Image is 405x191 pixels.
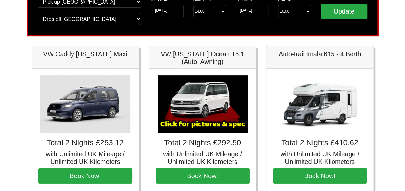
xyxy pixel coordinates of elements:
h5: Auto-trail Imala 615 - 4 Berth [273,50,367,58]
h5: VW [US_STATE] Ocean T6.1 (Auto, Awning) [156,50,250,66]
button: Book Now! [156,168,250,184]
h5: VW Caddy [US_STATE] Maxi [38,50,132,58]
h4: Total 2 Nights £253.12 [38,138,132,148]
h5: with Unlimited UK Mileage / Unlimited UK Kilometers [38,150,132,166]
img: VW California Ocean T6.1 (Auto, Awning) [158,75,248,133]
img: VW Caddy California Maxi [40,75,130,133]
input: Update [321,4,368,19]
h5: with Unlimited UK Mileage / Unlimited UK Kilometers [273,150,367,166]
img: Auto-trail Imala 615 - 4 Berth [275,75,365,133]
h5: with Unlimited UK Mileage / Unlimited UK Kilometers [156,150,250,166]
button: Book Now! [273,168,367,184]
input: Return Date [236,5,268,17]
button: Book Now! [38,168,132,184]
h4: Total 2 Nights £292.50 [156,138,250,148]
h4: Total 2 Nights £410.62 [273,138,367,148]
input: Start Date [151,5,184,17]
